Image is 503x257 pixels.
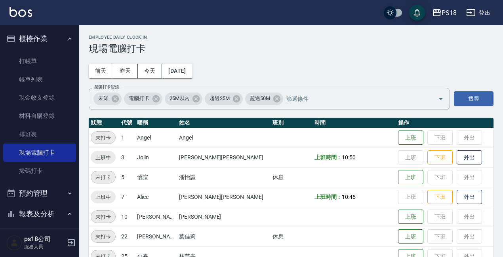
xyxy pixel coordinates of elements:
[314,194,342,200] b: 上班時間：
[138,64,162,78] button: 今天
[177,227,271,246] td: 葉佳莉
[24,243,65,250] p: 服務人員
[91,232,115,241] span: 未打卡
[3,107,76,125] a: 材料自購登錄
[398,130,423,145] button: 上班
[91,134,115,142] span: 未打卡
[124,94,154,102] span: 電腦打卡
[135,167,177,187] td: 怡諠
[398,210,423,224] button: 上班
[312,118,396,128] th: 時間
[10,7,32,17] img: Logo
[177,147,271,167] td: [PERSON_NAME][PERSON_NAME]
[89,43,493,54] h3: 現場電腦打卡
[119,118,135,128] th: 代號
[442,8,457,18] div: PS18
[3,144,76,162] a: 現場電腦打卡
[3,183,76,204] button: 預約管理
[454,91,493,106] button: 搜尋
[177,128,271,147] td: Angel
[177,187,271,207] td: [PERSON_NAME][PERSON_NAME]
[457,190,482,204] button: 外出
[113,64,138,78] button: 昨天
[398,229,423,244] button: 上班
[94,84,119,90] label: 篩選打卡記錄
[6,235,22,251] img: Person
[89,118,119,128] th: 狀態
[271,227,312,246] td: 休息
[284,92,424,106] input: 篩選條件
[3,52,76,70] a: 打帳單
[119,128,135,147] td: 1
[342,194,356,200] span: 10:45
[3,162,76,180] a: 掃碼打卡
[177,207,271,227] td: [PERSON_NAME]
[135,207,177,227] td: [PERSON_NAME]
[427,150,453,165] button: 下班
[119,187,135,207] td: 7
[165,93,203,105] div: 25M以內
[429,5,460,21] button: PS18
[89,35,493,40] h2: Employee Daily Clock In
[91,153,116,162] span: 上班中
[91,213,115,221] span: 未打卡
[89,64,113,78] button: 前天
[398,170,423,185] button: 上班
[135,227,177,246] td: [PERSON_NAME]
[93,94,113,102] span: 未知
[271,167,312,187] td: 休息
[271,118,312,128] th: 班別
[3,28,76,49] button: 櫃檯作業
[463,6,493,20] button: 登出
[93,93,122,105] div: 未知
[119,167,135,187] td: 5
[3,89,76,107] a: 現金收支登錄
[119,227,135,246] td: 22
[409,5,425,21] button: save
[177,118,271,128] th: 姓名
[3,70,76,89] a: 帳單列表
[162,64,192,78] button: [DATE]
[24,235,65,243] h5: ps18公司
[3,204,76,224] button: 報表及分析
[3,227,76,245] a: 報表目錄
[245,93,283,105] div: 超過50M
[119,207,135,227] td: 10
[205,94,234,102] span: 超過25M
[342,154,356,161] span: 10:50
[3,125,76,144] a: 排班表
[205,93,243,105] div: 超過25M
[245,94,275,102] span: 超過50M
[119,147,135,167] td: 3
[91,173,115,181] span: 未打卡
[135,147,177,167] td: Jolin
[314,154,342,161] b: 上班時間：
[135,187,177,207] td: Alice
[427,190,453,204] button: 下班
[434,93,447,105] button: Open
[135,128,177,147] td: Angel
[457,150,482,165] button: 外出
[135,118,177,128] th: 暱稱
[396,118,493,128] th: 操作
[177,167,271,187] td: 潘怡諠
[124,93,162,105] div: 電腦打卡
[91,193,116,201] span: 上班中
[165,94,194,102] span: 25M以內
